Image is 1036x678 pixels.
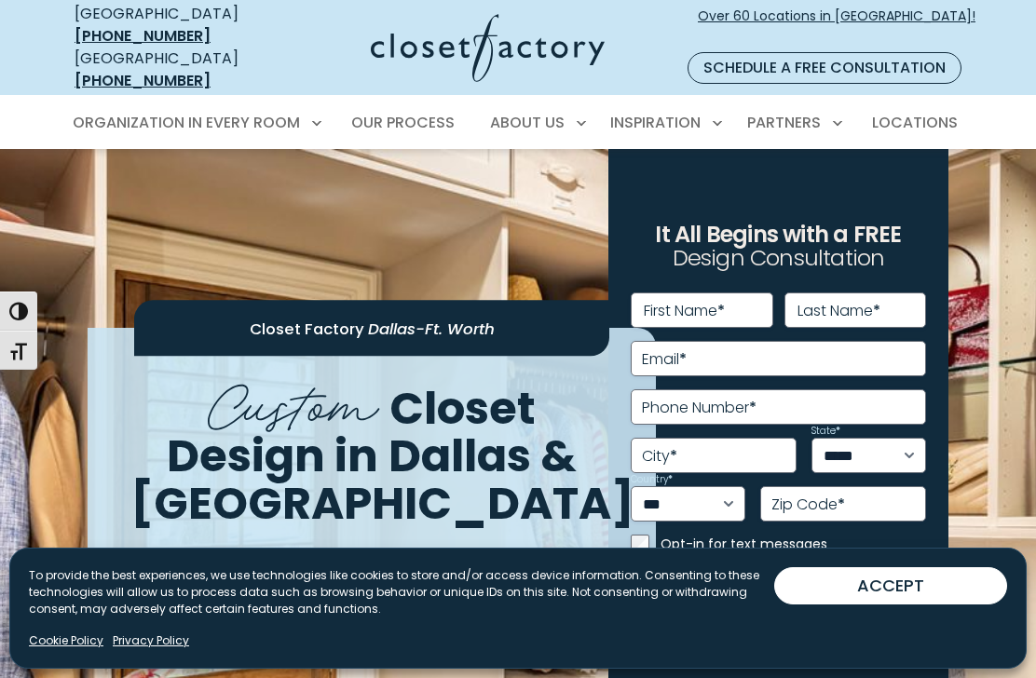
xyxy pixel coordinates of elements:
div: [GEOGRAPHIC_DATA] [75,47,278,92]
span: It All Begins with a FREE [655,219,901,250]
div: [GEOGRAPHIC_DATA] [75,3,278,47]
a: [PHONE_NUMBER] [75,25,211,47]
label: Email [642,352,687,367]
a: Privacy Policy [113,632,189,649]
label: Phone Number [642,400,757,415]
span: Closet Design in [167,377,536,487]
span: Closet Factory [250,318,364,340]
span: Over 60 Locations in [GEOGRAPHIC_DATA]! [698,7,975,46]
label: Last Name [797,304,880,319]
span: Partners [747,112,821,133]
img: Closet Factory Logo [371,14,605,82]
label: Country [631,475,673,484]
span: Design Consultation [673,243,885,274]
span: Our Process [351,112,455,133]
a: Cookie Policy [29,632,103,649]
p: To provide the best experiences, we use technologies like cookies to store and/or access device i... [29,567,774,617]
span: Dallas & [GEOGRAPHIC_DATA] [130,425,634,535]
button: ACCEPT [774,567,1007,604]
span: Dallas-Ft. Worth [368,318,495,340]
a: Schedule a Free Consultation [688,52,961,84]
label: First Name [644,304,725,319]
label: Zip Code [771,497,845,512]
span: Inspiration [610,112,701,133]
label: City [642,449,677,464]
span: Organization in Every Room [73,112,300,133]
span: Custom [208,358,379,442]
label: State [811,427,840,436]
span: About Us [490,112,565,133]
span: Locations [872,112,958,133]
a: [PHONE_NUMBER] [75,70,211,91]
label: Opt-in for text messages [661,535,926,553]
nav: Primary Menu [60,97,976,149]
